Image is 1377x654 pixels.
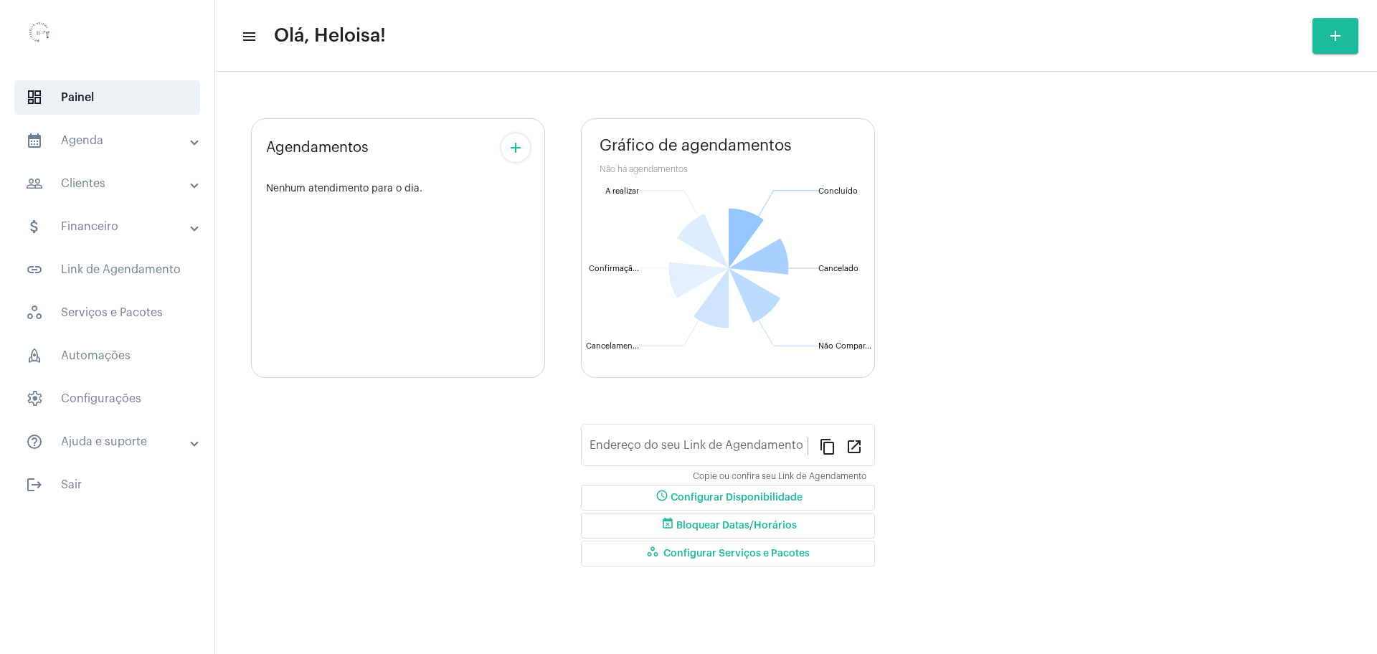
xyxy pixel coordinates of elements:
span: sidenav icon [26,304,43,321]
span: Gráfico de agendamentos [600,137,792,154]
span: Configurações [14,381,200,416]
mat-expansion-panel-header: sidenav iconAjuda e suporte [9,425,214,459]
mat-icon: sidenav icon [26,261,43,278]
mat-icon: sidenav icon [26,476,43,493]
span: Olá, Heloisa! [274,24,386,47]
span: sidenav icon [26,390,43,407]
mat-icon: sidenav icon [241,28,255,45]
text: Confirmaçã... [589,265,639,273]
img: 0d939d3e-dcd2-0964-4adc-7f8e0d1a206f.png [11,7,69,65]
mat-icon: sidenav icon [26,218,43,235]
span: Agendamentos [266,140,369,156]
div: Nenhum atendimento para o dia. [266,184,530,194]
mat-panel-title: Clientes [26,175,191,192]
text: Não Compar... [818,342,871,350]
span: Link de Agendamento [14,252,200,287]
span: Automações [14,338,200,373]
span: Bloquear Datas/Horários [659,521,797,531]
text: Cancelamen... [586,342,639,350]
span: Painel [14,80,200,115]
mat-icon: add [507,139,524,156]
mat-icon: sidenav icon [26,175,43,192]
mat-icon: content_copy [819,437,836,455]
text: A realizar [605,187,639,195]
span: Sair [14,468,200,502]
mat-hint: Copie ou confira seu Link de Agendamento [693,472,866,482]
mat-icon: add [1327,27,1344,44]
span: sidenav icon [26,89,43,106]
span: sidenav icon [26,347,43,364]
mat-panel-title: Financeiro [26,218,191,235]
button: Bloquear Datas/Horários [581,513,875,539]
input: Link [590,442,808,455]
mat-icon: workspaces_outlined [646,545,663,562]
mat-panel-title: Ajuda e suporte [26,433,191,450]
button: Configurar Serviços e Pacotes [581,541,875,567]
text: Concluído [818,187,858,195]
button: Configurar Disponibilidade [581,485,875,511]
mat-expansion-panel-header: sidenav iconFinanceiro [9,209,214,244]
mat-icon: open_in_new [846,437,863,455]
mat-icon: sidenav icon [26,433,43,450]
span: Configurar Serviços e Pacotes [646,549,810,559]
mat-icon: schedule [653,489,671,506]
mat-expansion-panel-header: sidenav iconAgenda [9,123,214,158]
text: Cancelado [818,265,858,272]
mat-icon: event_busy [659,517,676,534]
span: Configurar Disponibilidade [653,493,803,503]
mat-expansion-panel-header: sidenav iconClientes [9,166,214,201]
span: Serviços e Pacotes [14,295,200,330]
mat-icon: sidenav icon [26,132,43,149]
mat-panel-title: Agenda [26,132,191,149]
